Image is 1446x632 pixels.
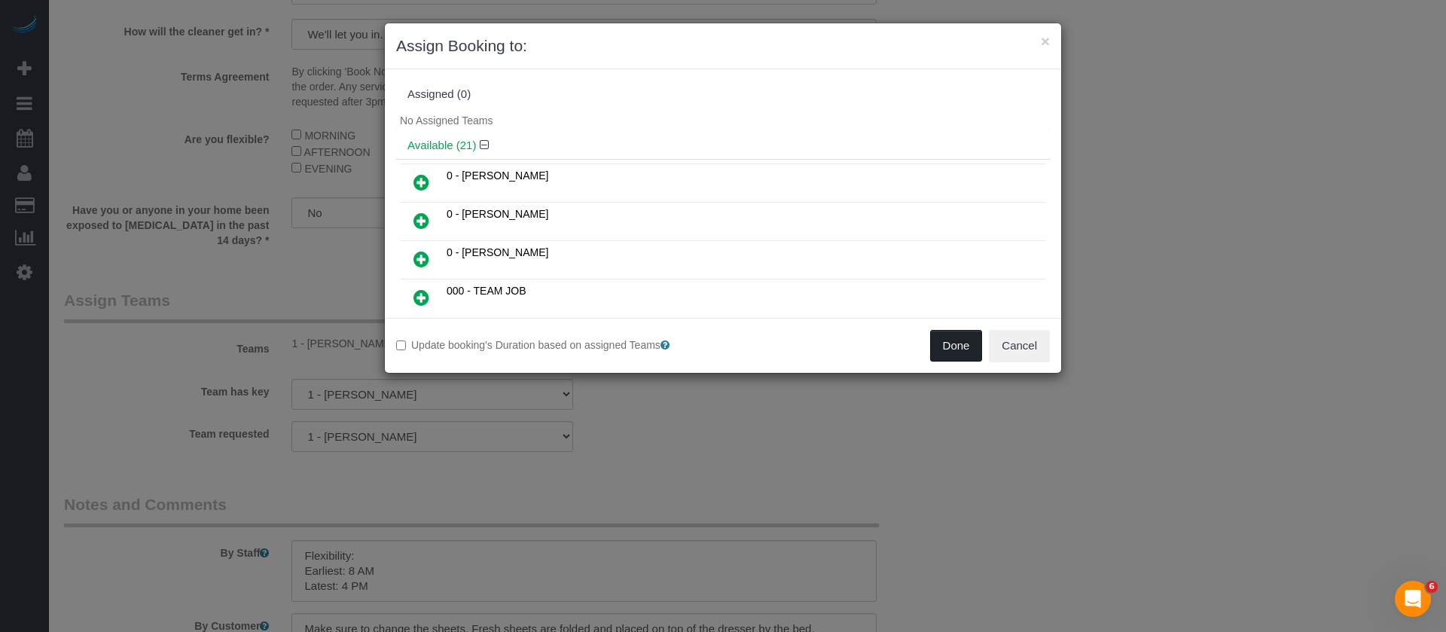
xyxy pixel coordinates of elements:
input: Update booking's Duration based on assigned Teams [396,340,406,350]
span: 0 - [PERSON_NAME] [447,246,548,258]
span: 0 - [PERSON_NAME] [447,208,548,220]
label: Update booking's Duration based on assigned Teams [396,337,712,353]
span: 000 - TEAM JOB [447,285,526,297]
span: 6 [1426,581,1438,593]
h3: Assign Booking to: [396,35,1050,57]
span: 0 - [PERSON_NAME] [447,169,548,182]
button: Cancel [989,330,1050,362]
button: Done [930,330,983,362]
button: × [1041,33,1050,49]
iframe: Intercom live chat [1395,581,1431,617]
span: No Assigned Teams [400,114,493,127]
div: Assigned (0) [407,88,1039,101]
h4: Available (21) [407,139,1039,152]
